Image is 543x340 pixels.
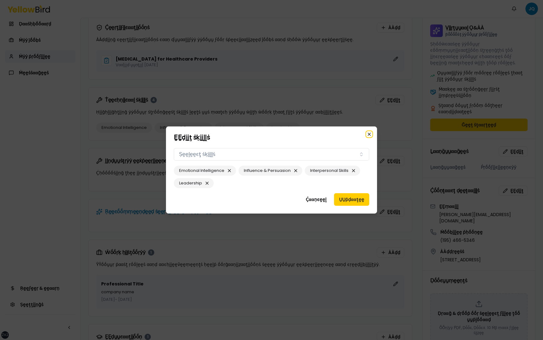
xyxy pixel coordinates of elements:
div: Interpersonal Skills [305,166,360,176]
div: Influence & Persuasion [239,166,302,176]
div: Leadership [174,178,214,188]
span: Emotional Intelligence [179,167,224,174]
h2: ḚḚḍḭḭţ ṡḳḭḭḽḽṡ [174,134,369,141]
div: Emotional Intelligence [174,166,236,176]
button: ṲṲṗḍααţḛḛ [334,193,369,206]
span: Influence & Persuasion [244,167,291,174]
span: Leadership [179,180,202,186]
button: Ḉααṇͼḛḛḽ [301,193,332,206]
button: Ṣḛḛḽḛḛͼţ ṡḳḭḭḽḽṡ [174,148,369,161]
span: Interpersonal Skills [310,167,348,174]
